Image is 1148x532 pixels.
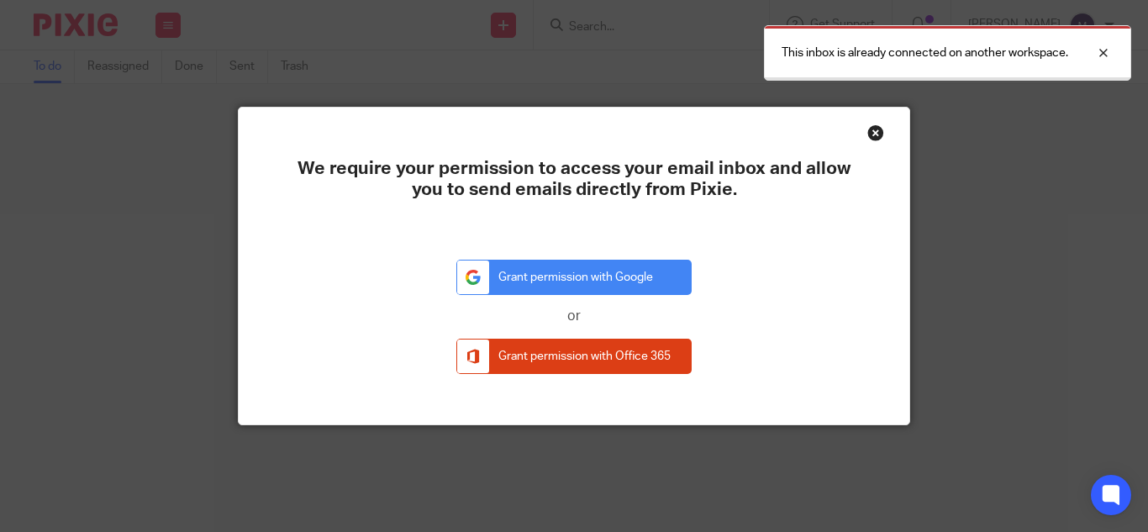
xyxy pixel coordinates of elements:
[298,158,850,201] h1: We require your permission to access your email inbox and allow you to send emails directly from ...
[782,45,1068,61] p: This inbox is already connected on another workspace.
[456,260,692,296] a: Grant permission with Google
[456,339,692,375] a: Grant permission with Office 365
[456,308,692,325] p: or
[867,124,884,141] div: Close this dialog window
